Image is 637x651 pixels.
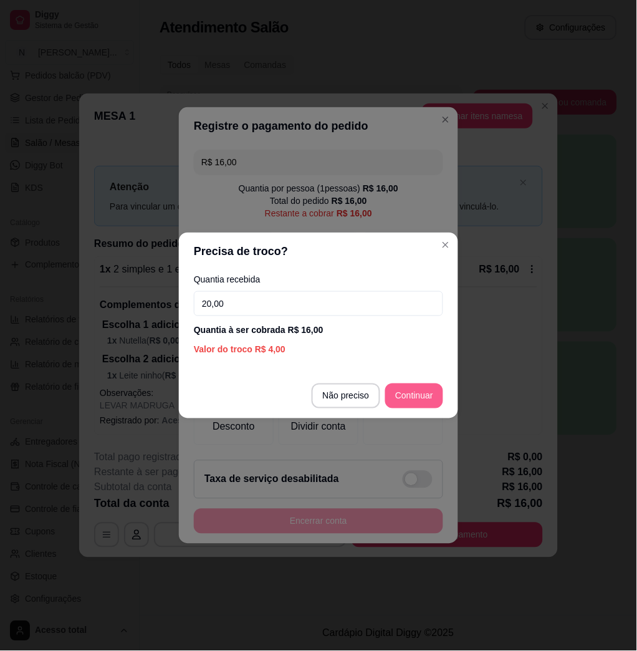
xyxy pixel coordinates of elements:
div: Valor do troco R$ 4,00 [194,344,443,356]
header: Precisa de troco? [179,233,458,270]
label: Quantia recebida [194,275,443,284]
button: Continuar [385,383,443,408]
div: Quantia à ser cobrada R$ 16,00 [194,324,443,336]
button: Não preciso [312,383,381,408]
button: Close [436,235,456,255]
